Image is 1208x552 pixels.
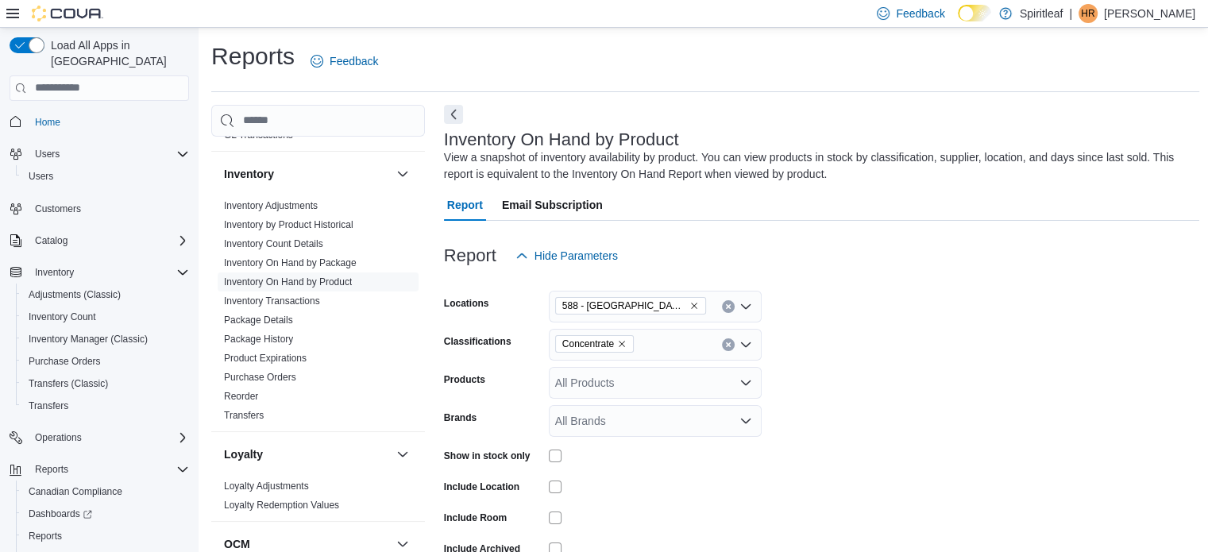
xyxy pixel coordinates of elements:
a: Transfers [22,396,75,415]
button: Canadian Compliance [16,481,195,503]
button: Clear input [722,300,735,313]
span: Dashboards [22,504,189,523]
span: Transfers (Classic) [29,377,108,390]
a: Transfers [224,410,264,421]
span: Transfers [29,400,68,412]
a: Dashboards [16,503,195,525]
a: Inventory Manager (Classic) [22,330,154,349]
button: Transfers [16,395,195,417]
button: Home [3,110,195,133]
a: Purchase Orders [22,352,107,371]
label: Show in stock only [444,450,531,462]
span: Inventory Count [29,311,96,323]
button: Open list of options [739,300,752,313]
a: GL Transactions [224,129,293,141]
span: Inventory [29,263,189,282]
a: Inventory Transactions [224,295,320,307]
button: Inventory [3,261,195,284]
span: 588 - [GEOGRAPHIC_DATA][PERSON_NAME] ([GEOGRAPHIC_DATA]) [562,298,686,314]
span: Home [29,112,189,132]
button: Next [444,105,463,124]
a: Feedback [304,45,384,77]
span: Hide Parameters [535,248,618,264]
button: Reports [3,458,195,481]
span: Reports [22,527,189,546]
a: Adjustments (Classic) [22,285,127,304]
h3: OCM [224,536,250,552]
span: Home [35,116,60,129]
span: Adjustments (Classic) [29,288,121,301]
button: Remove Concentrate from selection in this group [617,339,627,349]
a: Users [22,167,60,186]
span: Inventory [35,266,74,279]
a: Customers [29,199,87,218]
label: Classifications [444,335,511,348]
span: Reorder [224,390,258,403]
span: Email Subscription [502,189,603,221]
button: Open list of options [739,415,752,427]
a: Dashboards [22,504,98,523]
span: 588 - Spiritleaf West Hunt Crossroads (Nepean) [555,297,706,315]
span: Canadian Compliance [29,485,122,498]
a: Loyalty Adjustments [224,481,309,492]
a: Reports [22,527,68,546]
p: | [1069,4,1072,23]
span: Inventory On Hand by Package [224,257,357,269]
span: Adjustments (Classic) [22,285,189,304]
span: Reports [29,460,189,479]
p: [PERSON_NAME] [1104,4,1195,23]
span: Users [35,148,60,160]
button: Adjustments (Classic) [16,284,195,306]
h3: Report [444,246,496,265]
span: Purchase Orders [224,371,296,384]
label: Products [444,373,485,386]
span: Users [22,167,189,186]
button: Operations [29,428,88,447]
a: Product Expirations [224,353,307,364]
button: Inventory [393,164,412,183]
div: Inventory [211,196,425,431]
span: Inventory Count Details [224,237,323,250]
a: Inventory On Hand by Package [224,257,357,268]
a: Inventory On Hand by Product [224,276,352,288]
button: Customers [3,197,195,220]
span: Report [447,189,483,221]
button: Inventory Count [16,306,195,328]
span: Purchase Orders [22,352,189,371]
span: Operations [29,428,189,447]
span: Inventory by Product Historical [224,218,353,231]
div: Loyalty [211,477,425,521]
a: Canadian Compliance [22,482,129,501]
a: Inventory Adjustments [224,200,318,211]
label: Include Location [444,481,519,493]
span: Canadian Compliance [22,482,189,501]
span: Reports [29,530,62,542]
button: Open list of options [739,338,752,351]
a: Package History [224,334,293,345]
button: Hide Parameters [509,240,624,272]
button: Purchase Orders [16,350,195,373]
button: Users [29,145,66,164]
button: Clear input [722,338,735,351]
button: Catalog [3,230,195,252]
span: Purchase Orders [29,355,101,368]
a: Purchase Orders [224,372,296,383]
span: Product Expirations [224,352,307,365]
button: Remove 588 - Spiritleaf West Hunt Crossroads (Nepean) from selection in this group [689,301,699,311]
label: Brands [444,411,477,424]
input: Dark Mode [958,5,991,21]
a: Package Details [224,315,293,326]
a: Reorder [224,391,258,402]
button: Users [3,143,195,165]
p: Spiritleaf [1020,4,1063,23]
span: Inventory Manager (Classic) [22,330,189,349]
span: Dashboards [29,508,92,520]
button: Loyalty [393,445,412,464]
label: Locations [444,297,489,310]
span: Package History [224,333,293,345]
span: Loyalty Redemption Values [224,499,339,511]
